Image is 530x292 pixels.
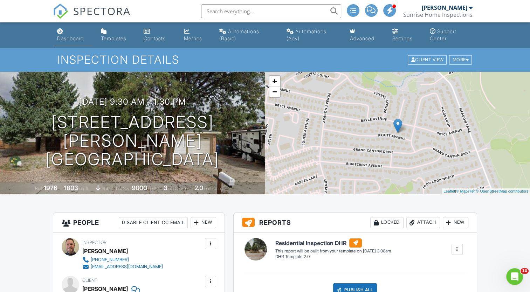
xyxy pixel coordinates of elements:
[408,55,447,65] div: Client View
[53,9,131,24] a: SPECTORA
[284,25,342,45] a: Automations (Advanced)
[201,4,341,18] input: Search everything...
[64,184,78,192] div: 1803
[79,97,186,106] h3: [DATE] 9:30 am - 1:30 pm
[216,25,278,45] a: Automations (Basic)
[132,184,147,192] div: 9000
[422,4,467,11] div: [PERSON_NAME]
[82,256,163,263] a: [PHONE_NUMBER]
[392,35,412,41] div: Settings
[168,186,188,191] span: bedrooms
[443,189,455,193] a: Leaflet
[91,257,129,263] div: [PHONE_NUMBER]
[521,268,529,274] span: 10
[116,186,131,191] span: Lot Size
[11,113,254,168] h1: [STREET_ADDRESS][PERSON_NAME] [GEOGRAPHIC_DATA]
[427,25,476,45] a: Support Center
[219,28,259,41] div: Automations (Basic)
[119,217,188,228] div: Disable Client CC Email
[53,213,224,233] h3: People
[430,28,456,41] div: Support Center
[347,25,384,45] a: Advanced
[407,57,448,62] a: Client View
[406,217,440,228] div: Attach
[269,76,280,86] a: Zoom in
[144,35,166,41] div: Contacts
[442,188,530,194] div: |
[449,55,472,65] div: More
[204,186,224,191] span: bathrooms
[350,35,374,41] div: Advanced
[275,254,391,260] div: DHR Template 2.0
[82,246,128,256] div: [PERSON_NAME]
[54,25,92,45] a: Dashboard
[269,86,280,97] a: Zoom out
[194,184,203,192] div: 2.0
[181,25,211,45] a: Metrics
[79,186,89,191] span: sq. ft.
[275,238,391,248] h6: Residential Inspection DHR
[476,189,528,193] a: © OpenStreetMap contributors
[148,186,157,191] span: sq.ft.
[456,189,475,193] a: © MapTiler
[53,4,68,19] img: The Best Home Inspection Software - Spectora
[234,213,477,233] h3: Reports
[102,186,109,191] span: slab
[82,240,106,245] span: Inspector
[98,25,135,45] a: Templates
[287,28,326,41] div: Automations (Adv)
[141,25,175,45] a: Contacts
[82,278,97,283] span: Client
[35,186,43,191] span: Built
[191,217,216,228] div: New
[275,248,391,254] div: This report will be built from your template on [DATE] 3:00am
[389,25,421,45] a: Settings
[57,35,84,41] div: Dashboard
[370,217,404,228] div: Locked
[403,11,473,18] div: Sunrise Home Inspections
[101,35,126,41] div: Templates
[82,263,163,270] a: [EMAIL_ADDRESS][DOMAIN_NAME]
[44,184,57,192] div: 1976
[506,268,523,285] iframe: Intercom live chat
[443,217,468,228] div: New
[91,264,163,270] div: [EMAIL_ADDRESS][DOMAIN_NAME]
[164,184,167,192] div: 3
[57,54,473,66] h1: Inspection Details
[73,4,131,18] span: SPECTORA
[184,35,202,41] div: Metrics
